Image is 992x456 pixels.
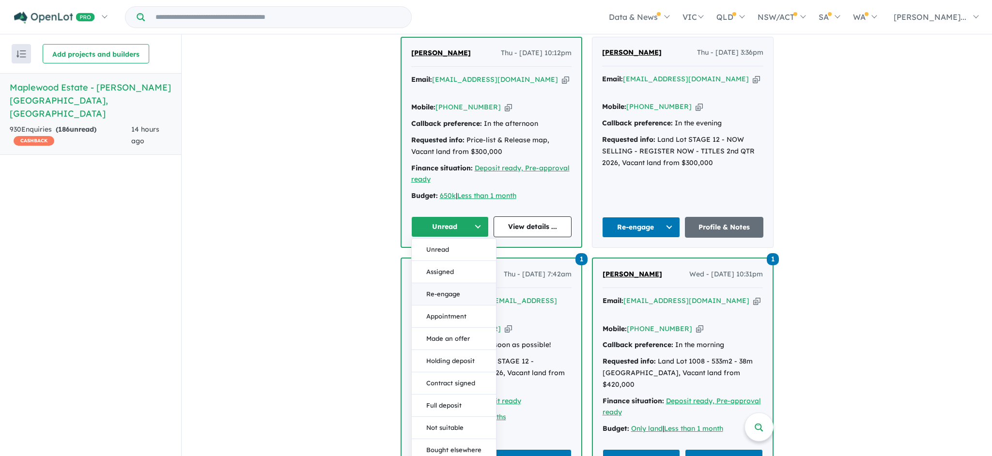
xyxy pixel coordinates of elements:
[603,357,656,365] strong: Requested info:
[603,396,761,417] a: Deposit ready, Pre-approval ready
[603,424,629,433] strong: Budget:
[412,417,496,439] button: Not suitable
[412,350,496,372] button: Holding deposit
[411,136,465,144] strong: Requested info:
[411,216,489,237] button: Unread
[56,125,96,134] strong: ( unread)
[411,191,438,200] strong: Budget:
[603,270,662,278] span: [PERSON_NAME]
[494,216,572,237] a: View details ...
[411,47,471,59] a: [PERSON_NAME]
[575,252,588,265] a: 1
[623,296,749,305] a: [EMAIL_ADDRESS][DOMAIN_NAME]
[412,372,496,395] button: Contract signed
[475,396,521,405] a: Deposit ready
[602,217,681,238] button: Re-engage
[753,74,760,84] button: Copy
[603,396,664,405] strong: Finance situation:
[603,296,623,305] strong: Email:
[505,324,512,334] button: Copy
[696,324,703,334] button: Copy
[603,340,673,349] strong: Callback preference:
[603,423,763,435] div: |
[131,125,159,145] span: 14 hours ago
[14,136,54,146] span: CASHBACK
[623,75,749,83] a: [EMAIL_ADDRESS][DOMAIN_NAME]
[411,48,471,57] span: [PERSON_NAME]
[14,12,95,24] img: Openlot PRO Logo White
[412,239,496,261] button: Unread
[562,75,569,85] button: Copy
[602,102,626,111] strong: Mobile:
[411,190,572,202] div: |
[627,324,692,333] a: [PHONE_NUMBER]
[10,124,131,147] div: 930 Enquir ies
[697,47,763,59] span: Thu - [DATE] 3:36pm
[603,269,662,280] a: [PERSON_NAME]
[411,135,572,158] div: Price-list & Release map, Vacant land from $300,000
[411,103,435,111] strong: Mobile:
[411,118,572,130] div: In the afternoon
[440,191,456,200] a: 650k
[689,269,763,280] span: Wed - [DATE] 10:31pm
[411,75,432,84] strong: Email:
[602,134,763,168] div: Land Lot STAGE 12 - NOW SELLING - REGISTER NOW - TITLES 2nd QTR 2026, Vacant land from $300,000
[603,356,763,390] div: Land Lot 1008 - 533m2 - 38m [GEOGRAPHIC_DATA], Vacant land from $420,000
[412,261,496,283] button: Assigned
[505,102,512,112] button: Copy
[435,103,501,111] a: [PHONE_NUMBER]
[10,81,171,120] h5: Maplewood Estate - [PERSON_NAME][GEOGRAPHIC_DATA] , [GEOGRAPHIC_DATA]
[602,47,662,59] a: [PERSON_NAME]
[602,135,655,144] strong: Requested info:
[435,324,501,333] a: [PHONE_NUMBER]
[626,102,692,111] a: [PHONE_NUMBER]
[501,47,572,59] span: Thu - [DATE] 10:12pm
[602,75,623,83] strong: Email:
[767,253,779,265] span: 1
[631,424,663,433] a: Only land
[602,48,662,57] span: [PERSON_NAME]
[412,283,496,305] button: Re-engage
[575,253,588,265] span: 1
[43,44,149,63] button: Add projects and builders
[412,395,496,417] button: Full deposit
[412,328,496,350] button: Made an offer
[894,12,966,22] span: [PERSON_NAME]...
[16,50,26,58] img: sort.svg
[411,164,473,172] strong: Finance situation:
[504,269,572,280] span: Thu - [DATE] 7:42am
[603,324,627,333] strong: Mobile:
[753,296,760,306] button: Copy
[602,118,763,129] div: In the evening
[696,102,703,112] button: Copy
[411,164,570,184] a: Deposit ready, Pre-approval ready
[412,305,496,328] button: Appointment
[767,252,779,265] a: 1
[432,75,558,84] a: [EMAIL_ADDRESS][DOMAIN_NAME]
[603,339,763,351] div: In the morning
[602,119,673,127] strong: Callback preference:
[457,191,516,200] a: Less than 1 month
[685,217,763,238] a: Profile & Notes
[58,125,70,134] span: 186
[664,424,723,433] a: Less than 1 month
[411,119,482,128] strong: Callback preference:
[147,7,409,28] input: Try estate name, suburb, builder or developer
